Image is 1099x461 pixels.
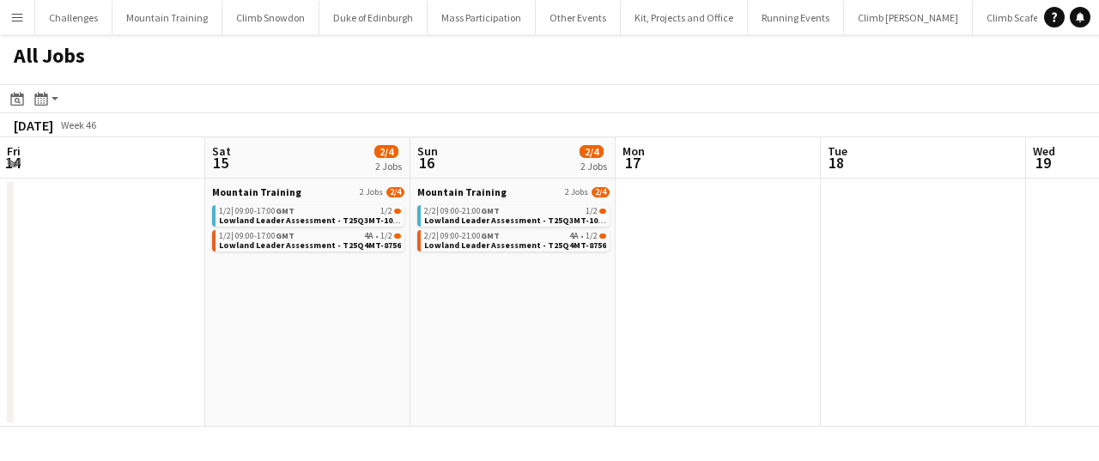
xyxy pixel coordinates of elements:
div: Mountain Training2 Jobs2/41/2|09:00-17:00GMT1/2Lowland Leader Assessment - T25Q3MT-101511/2|09:00... [212,185,404,255]
span: 1/2 [380,207,392,215]
span: 2 Jobs [360,187,383,197]
span: 09:00-17:00 [235,207,294,215]
span: | [231,230,234,241]
span: Week 46 [57,118,100,131]
span: GMT [481,230,500,241]
span: 1/2 [586,207,598,215]
span: GMT [276,230,294,241]
span: 2/2 [424,232,439,240]
span: Sun [417,143,438,159]
span: 14 [4,153,21,173]
a: 2/2|09:00-21:00GMT4A•1/2Lowland Leader Assessment - T25Q4MT-8756 [424,230,606,250]
span: 1/2 [219,207,234,215]
span: 1/2 [394,209,401,214]
span: Lowland Leader Assessment - T25Q3MT-10151 [219,215,405,226]
button: Mass Participation [428,1,536,34]
a: 1/2|09:00-17:00GMT4A•1/2Lowland Leader Assessment - T25Q4MT-8756 [219,230,401,250]
span: Mountain Training [212,185,301,198]
span: 4A [364,232,373,240]
span: 16 [415,153,438,173]
button: Climb Snowdon [222,1,319,34]
a: 2/2|09:00-21:00GMT1/2Lowland Leader Assessment - T25Q3MT-10151 [424,205,606,225]
span: 15 [209,153,231,173]
span: Fri [7,143,21,159]
span: 1/2 [586,232,598,240]
span: 2/4 [580,145,604,158]
span: 4A [569,232,579,240]
span: 09:00-17:00 [235,232,294,240]
button: Climb [PERSON_NAME] [844,1,973,34]
span: Lowland Leader Assessment - T25Q4MT-8756 [219,240,401,251]
a: Mountain Training2 Jobs2/4 [417,185,610,198]
span: 1/2 [380,232,392,240]
span: 09:00-21:00 [440,232,500,240]
a: 1/2|09:00-17:00GMT1/2Lowland Leader Assessment - T25Q3MT-10151 [219,205,401,225]
span: 1/2 [219,232,234,240]
span: 18 [825,153,847,173]
span: Tue [828,143,847,159]
span: 2/4 [386,187,404,197]
div: Mountain Training2 Jobs2/42/2|09:00-21:00GMT1/2Lowland Leader Assessment - T25Q3MT-101512/2|09:00... [417,185,610,255]
span: 2/4 [592,187,610,197]
a: Mountain Training2 Jobs2/4 [212,185,404,198]
span: 1/2 [394,234,401,239]
div: 2 Jobs [375,160,402,173]
span: Sat [212,143,231,159]
span: Mountain Training [417,185,507,198]
span: Lowland Leader Assessment - T25Q3MT-10151 [424,215,610,226]
span: 1/2 [599,209,606,214]
button: Running Events [748,1,844,34]
div: [DATE] [14,117,53,134]
span: 17 [620,153,645,173]
button: Mountain Training [112,1,222,34]
span: Lowland Leader Assessment - T25Q4MT-8756 [424,240,606,251]
button: Climb Scafell Pike [973,1,1078,34]
span: Wed [1033,143,1055,159]
span: Mon [622,143,645,159]
div: 2 Jobs [580,160,607,173]
span: 19 [1030,153,1055,173]
span: | [436,230,439,241]
span: GMT [481,205,500,216]
div: • [424,232,606,240]
span: GMT [276,205,294,216]
button: Challenges [35,1,112,34]
button: Other Events [536,1,621,34]
span: 2/4 [374,145,398,158]
span: 1/2 [599,234,606,239]
button: Kit, Projects and Office [621,1,748,34]
span: 2 Jobs [565,187,588,197]
span: 2/2 [424,207,439,215]
button: Duke of Edinburgh [319,1,428,34]
span: 09:00-21:00 [440,207,500,215]
span: | [436,205,439,216]
span: | [231,205,234,216]
div: • [219,232,401,240]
